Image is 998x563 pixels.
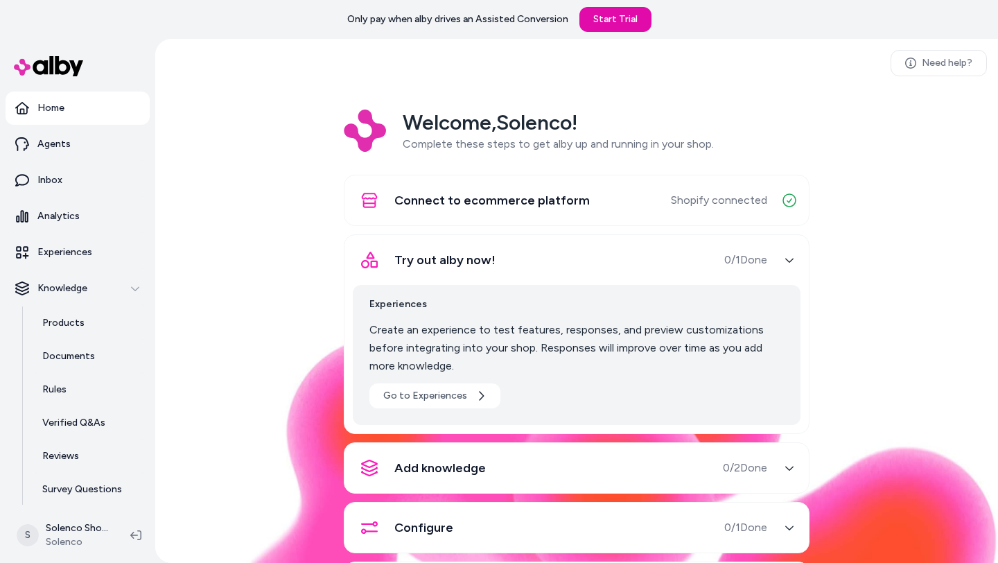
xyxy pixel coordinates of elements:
p: Inbox [37,173,62,187]
span: S [17,524,39,546]
img: alby Logo [14,56,83,76]
p: Experiences [37,245,92,259]
p: Create an experience to test features, responses, and preview customizations before integrating i... [369,321,784,375]
p: Reviews [42,449,79,463]
span: 0 / 2 Done [723,460,767,476]
a: Reviews [28,440,150,473]
span: Solenco [46,535,108,549]
p: Only pay when alby drives an Assisted Conversion [347,12,568,26]
button: Knowledge [6,272,150,305]
p: Knowledge [37,281,87,295]
span: Shopify connected [671,192,767,209]
a: Experiences [6,236,150,269]
button: SSolenco ShopifySolenco [8,513,119,557]
span: Complete these steps to get alby up and running in your shop. [403,137,714,150]
a: Analytics [6,200,150,233]
a: Inbox [6,164,150,197]
span: Configure [394,518,453,537]
a: Products [28,306,150,340]
a: Rules [28,373,150,406]
a: Verified Q&As [28,406,150,440]
p: Home [37,101,64,115]
span: Try out alby now! [394,250,496,270]
button: Connect to ecommerce platformShopify connected [353,184,800,217]
p: Products [42,316,85,330]
h2: Welcome, Solenco ! [403,110,714,136]
p: Documents [42,349,95,363]
p: Analytics [37,209,80,223]
button: Try out alby now!0/1Done [353,243,800,277]
a: Need help? [891,50,987,76]
span: Add knowledge [394,458,486,478]
span: 0 / 1 Done [724,519,767,536]
span: 0 / 1 Done [724,252,767,268]
a: Start Trial [579,7,651,32]
p: Verified Q&As [42,416,105,430]
p: Survey Questions [42,483,122,496]
img: Logo [344,110,386,152]
img: alby Bubble [155,270,998,563]
p: Rules [42,383,67,397]
a: Go to Experiences [369,383,500,408]
span: Connect to ecommerce platform [394,191,590,210]
a: Agents [6,128,150,161]
a: Survey Questions [28,473,150,506]
p: Agents [37,137,71,151]
p: Solenco Shopify [46,521,108,535]
a: Documents [28,340,150,373]
button: Add knowledge0/2Done [353,451,800,485]
span: Experiences [369,296,784,313]
a: Home [6,92,150,125]
div: Try out alby now!0/1Done [353,277,800,425]
button: Configure0/1Done [353,511,800,544]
